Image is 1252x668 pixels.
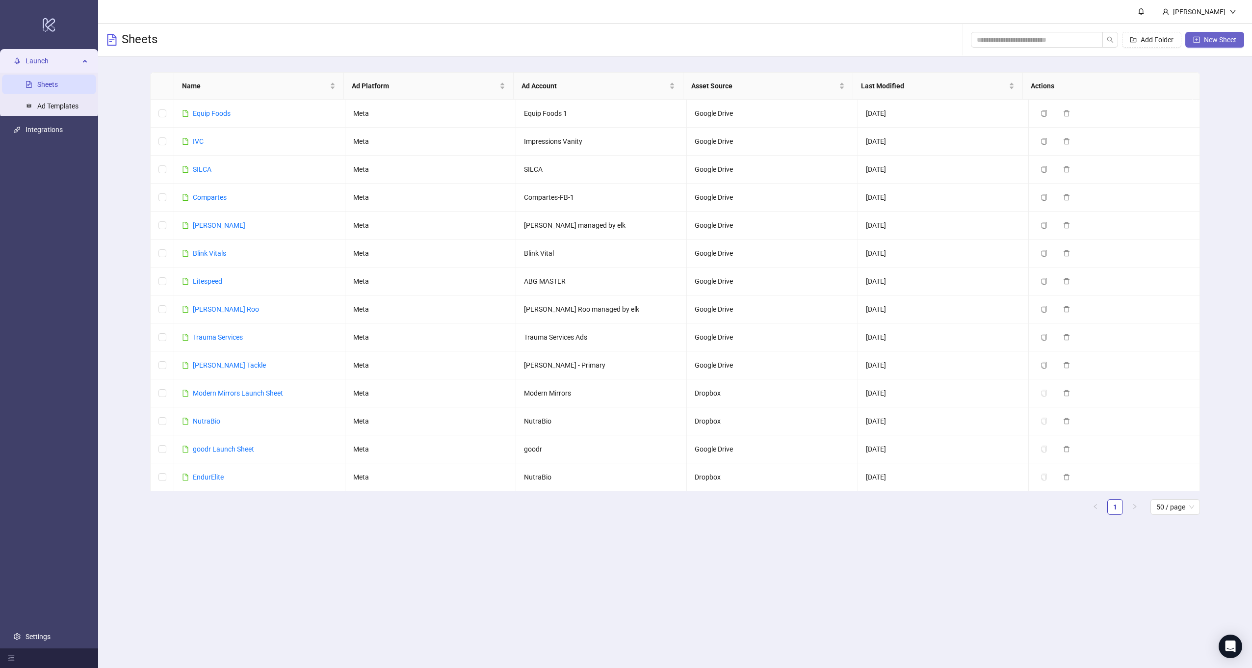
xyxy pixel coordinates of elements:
[345,435,516,463] td: Meta
[687,240,858,267] td: Google Drive
[345,295,516,323] td: Meta
[1127,499,1143,515] li: Next Page
[182,250,189,257] span: file
[37,103,78,110] a: Ad Templates
[687,323,858,351] td: Google Drive
[352,80,497,91] span: Ad Platform
[516,128,687,156] td: Impressions Vanity
[193,165,211,173] a: SILCA
[858,128,1029,156] td: [DATE]
[516,463,687,491] td: NutraBio
[683,73,853,100] th: Asset Source
[516,407,687,435] td: NutraBio
[1041,334,1047,341] span: copy
[182,418,189,425] span: file
[1193,36,1200,43] span: plus-square
[1041,278,1047,285] span: copy
[516,267,687,295] td: ABG MASTER
[345,128,516,156] td: Meta
[1063,418,1070,425] span: delete
[516,323,687,351] td: Trauma Services Ads
[1219,635,1242,658] div: Open Intercom Messenger
[193,389,283,397] a: Modern Mirrors Launch Sheet
[1023,73,1193,100] th: Actions
[182,362,189,369] span: file
[182,474,189,481] span: file
[26,126,63,134] a: Integrations
[1063,166,1070,173] span: delete
[858,267,1029,295] td: [DATE]
[858,351,1029,379] td: [DATE]
[1108,500,1122,514] a: 1
[182,80,328,91] span: Name
[1093,504,1098,509] span: left
[858,323,1029,351] td: [DATE]
[1063,222,1070,229] span: delete
[687,407,858,435] td: Dropbox
[14,58,21,65] span: rocket
[1107,499,1123,515] li: 1
[687,156,858,184] td: Google Drive
[687,184,858,212] td: Google Drive
[193,473,224,481] a: EndurElite
[345,184,516,212] td: Meta
[858,379,1029,407] td: [DATE]
[522,80,667,91] span: Ad Account
[516,240,687,267] td: Blink Vital
[516,212,687,240] td: [PERSON_NAME] managed by elk
[516,351,687,379] td: [PERSON_NAME] - Primary
[1063,306,1070,313] span: delete
[687,351,858,379] td: Google Drive
[1229,8,1236,15] span: down
[516,100,687,128] td: Equip Foods 1
[514,73,683,100] th: Ad Account
[1063,474,1070,481] span: delete
[26,52,79,71] span: Launch
[193,221,245,229] a: [PERSON_NAME]
[691,80,837,91] span: Asset Source
[516,184,687,212] td: Compartes-FB-1
[1162,8,1169,15] span: user
[1063,334,1070,341] span: delete
[345,267,516,295] td: Meta
[1169,6,1229,17] div: [PERSON_NAME]
[193,109,231,117] a: Equip Foods
[1041,250,1047,257] span: copy
[182,110,189,117] span: file
[345,323,516,351] td: Meta
[858,184,1029,212] td: [DATE]
[1138,8,1145,15] span: bell
[1204,36,1236,44] span: New Sheet
[687,379,858,407] td: Dropbox
[1063,446,1070,453] span: delete
[345,156,516,184] td: Meta
[1156,500,1194,514] span: 50 / page
[193,445,254,453] a: goodr Launch Sheet
[193,137,204,145] a: IVC
[858,435,1029,463] td: [DATE]
[182,222,189,229] span: file
[182,194,189,201] span: file
[1037,387,1055,399] button: The sheet needs to be migrated before it can be duplicated. Please open the sheet to migrate it.
[1041,138,1047,145] span: copy
[853,73,1023,100] th: Last Modified
[1041,110,1047,117] span: copy
[1130,36,1137,43] span: folder-add
[1150,499,1200,515] div: Page Size
[182,138,189,145] span: file
[345,463,516,491] td: Meta
[182,390,189,397] span: file
[106,34,118,46] span: file-text
[858,100,1029,128] td: [DATE]
[861,80,1007,91] span: Last Modified
[1063,250,1070,257] span: delete
[687,435,858,463] td: Google Drive
[8,655,15,662] span: menu-fold
[193,333,243,341] a: Trauma Services
[1041,362,1047,369] span: copy
[193,417,220,425] a: NutraBio
[1041,222,1047,229] span: copy
[344,73,514,100] th: Ad Platform
[1063,194,1070,201] span: delete
[37,81,58,89] a: Sheets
